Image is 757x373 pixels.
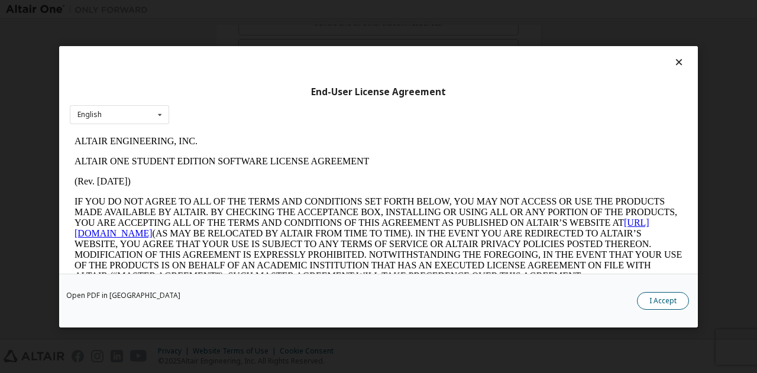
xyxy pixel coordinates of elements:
a: Open PDF in [GEOGRAPHIC_DATA] [66,291,180,299]
p: ALTAIR ENGINEERING, INC. [5,5,613,15]
div: English [77,111,102,118]
a: [URL][DOMAIN_NAME] [5,86,580,107]
p: This Altair One Student Edition Software License Agreement (“Agreement”) is between Altair Engine... [5,160,613,202]
div: End-User License Agreement [70,86,687,98]
button: I Accept [637,291,689,309]
p: IF YOU DO NOT AGREE TO ALL OF THE TERMS AND CONDITIONS SET FORTH BELOW, YOU MAY NOT ACCESS OR USE... [5,65,613,150]
p: (Rev. [DATE]) [5,45,613,56]
p: ALTAIR ONE STUDENT EDITION SOFTWARE LICENSE AGREEMENT [5,25,613,35]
